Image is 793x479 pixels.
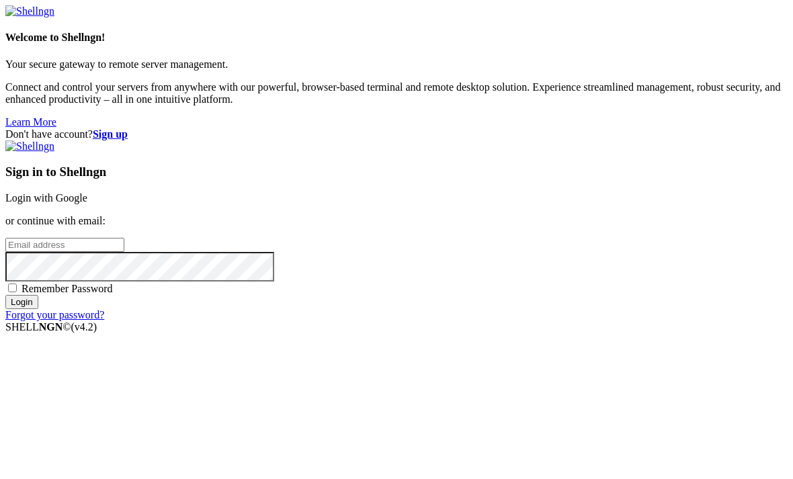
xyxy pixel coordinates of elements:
input: Remember Password [8,284,17,292]
p: Connect and control your servers from anywhere with our powerful, browser-based terminal and remo... [5,81,788,105]
p: or continue with email: [5,215,788,227]
h3: Sign in to Shellngn [5,165,788,179]
img: Shellngn [5,140,54,153]
b: NGN [39,321,63,333]
a: Learn More [5,116,56,128]
a: Login with Google [5,192,87,204]
span: Remember Password [22,283,113,294]
a: Sign up [93,128,128,140]
img: Shellngn [5,5,54,17]
h4: Welcome to Shellngn! [5,32,788,44]
a: Forgot your password? [5,309,104,320]
input: Email address [5,238,124,252]
input: Login [5,295,38,309]
span: 4.2.0 [71,321,97,333]
p: Your secure gateway to remote server management. [5,58,788,71]
div: Don't have account? [5,128,788,140]
span: SHELL © [5,321,97,333]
